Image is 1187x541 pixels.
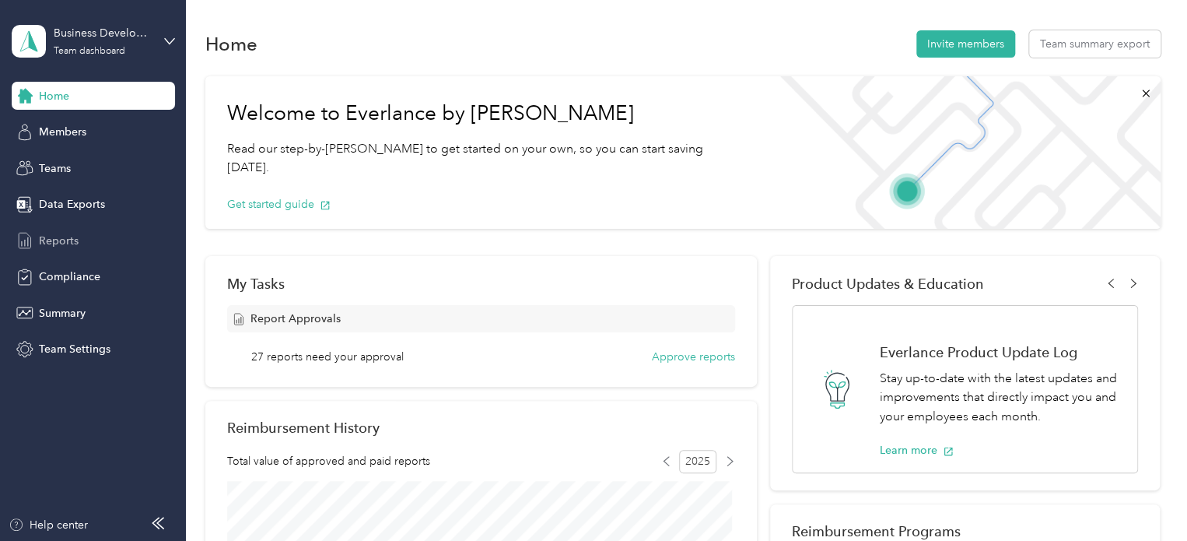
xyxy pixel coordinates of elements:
[227,276,735,292] div: My Tasks
[227,420,380,436] h2: Reimbursement History
[39,196,105,213] span: Data Exports
[652,349,735,365] button: Approve reports
[227,196,331,213] button: Get started guide
[679,450,716,473] span: 2025
[880,442,954,458] button: Learn more
[792,276,984,292] span: Product Updates & Education
[1100,454,1187,541] iframe: Everlance-gr Chat Button Frame
[39,124,86,140] span: Members
[1029,30,1161,58] button: Team summary export
[880,344,1121,360] h1: Everlance Product Update Log
[39,160,71,177] span: Teams
[227,139,744,177] p: Read our step-by-[PERSON_NAME] to get started on your own, so you can start saving [DATE].
[227,101,744,126] h1: Welcome to Everlance by [PERSON_NAME]
[39,269,100,285] span: Compliance
[39,305,86,321] span: Summary
[792,523,1138,539] h2: Reimbursement Programs
[227,453,430,469] span: Total value of approved and paid reports
[39,341,110,357] span: Team Settings
[39,88,69,104] span: Home
[765,76,1160,229] img: Welcome to everlance
[916,30,1015,58] button: Invite members
[205,36,257,52] h1: Home
[880,369,1121,427] p: Stay up-to-date with the latest updates and improvements that directly impact you and your employ...
[9,517,88,533] button: Help center
[54,25,151,41] div: Business Development
[39,233,79,249] span: Reports
[250,311,341,327] span: Report Approvals
[54,47,125,56] div: Team dashboard
[251,349,404,365] span: 27 reports need your approval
